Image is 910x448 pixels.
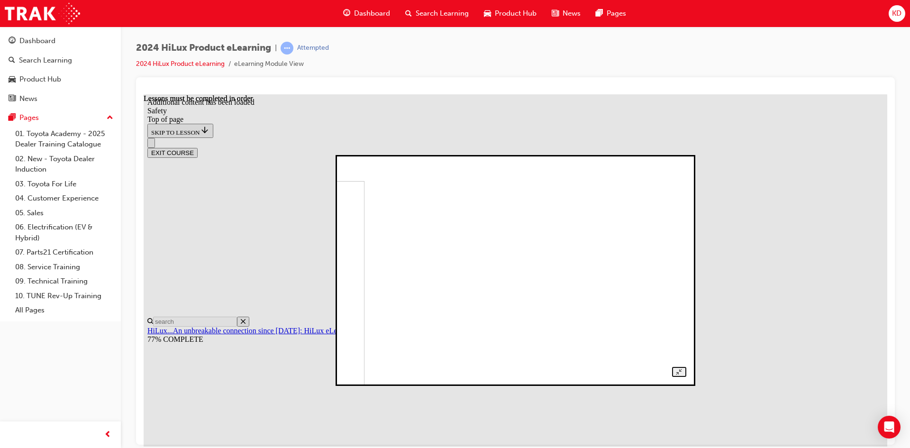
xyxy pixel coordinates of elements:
[275,43,277,54] span: |
[9,114,16,122] span: pages-icon
[11,260,117,274] a: 08. Service Training
[297,44,329,53] div: Attempted
[563,8,581,19] span: News
[104,429,111,441] span: prev-icon
[892,8,901,19] span: KD
[495,8,537,19] span: Product Hub
[11,177,117,192] a: 03. Toyota For Life
[416,8,469,19] span: Search Learning
[11,152,117,177] a: 02. New - Toyota Dealer Induction
[11,303,117,318] a: All Pages
[4,90,117,108] a: News
[5,3,80,24] img: Trak
[11,245,117,260] a: 07. Parts21 Certification
[596,8,603,19] span: pages-icon
[528,273,542,283] button: Unzoom image
[4,109,117,127] button: Pages
[19,55,72,66] div: Search Learning
[11,206,117,220] a: 05. Sales
[889,5,905,22] button: KD
[544,4,588,23] a: news-iconNews
[136,60,225,68] a: 2024 HiLux Product eLearning
[405,8,412,19] span: search-icon
[234,59,304,70] li: eLearning Module View
[281,42,293,55] span: learningRecordVerb_ATTEMPT-icon
[476,4,544,23] a: car-iconProduct Hub
[19,93,37,104] div: News
[11,274,117,289] a: 09. Technical Training
[9,56,15,65] span: search-icon
[4,71,117,88] a: Product Hub
[878,416,901,439] div: Open Intercom Messenger
[107,112,113,124] span: up-icon
[11,127,117,152] a: 01. Toyota Academy - 2025 Dealer Training Catalogue
[9,75,16,84] span: car-icon
[398,4,476,23] a: search-iconSearch Learning
[9,37,16,46] span: guage-icon
[343,8,350,19] span: guage-icon
[19,112,39,123] div: Pages
[588,4,634,23] a: pages-iconPages
[484,8,491,19] span: car-icon
[607,8,626,19] span: Pages
[11,191,117,206] a: 04. Customer Experience
[354,8,390,19] span: Dashboard
[9,95,16,103] span: news-icon
[4,32,117,50] a: Dashboard
[336,4,398,23] a: guage-iconDashboard
[4,52,117,69] a: Search Learning
[136,43,271,54] span: 2024 HiLux Product eLearning
[11,220,117,245] a: 06. Electrification (EV & Hybrid)
[552,8,559,19] span: news-icon
[4,30,117,109] button: DashboardSearch LearningProduct HubNews
[11,289,117,303] a: 10. TUNE Rev-Up Training
[19,74,61,85] div: Product Hub
[19,36,55,46] div: Dashboard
